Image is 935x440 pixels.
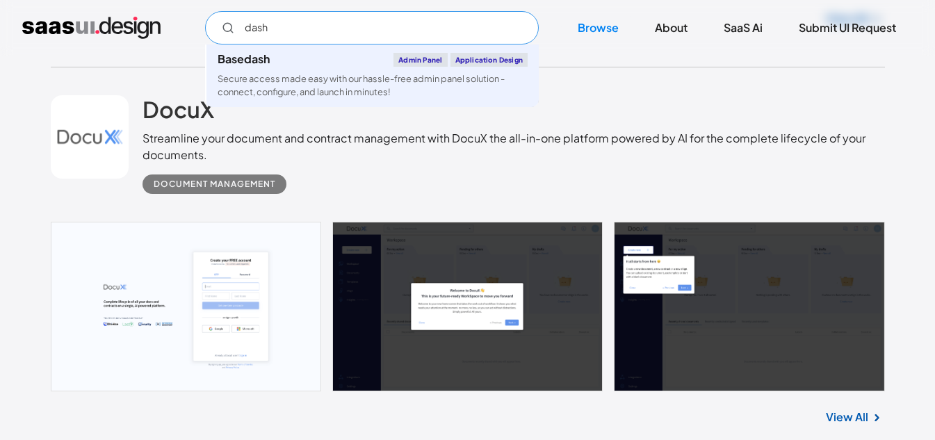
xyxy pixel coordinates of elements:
[638,13,704,43] a: About
[218,72,528,99] div: Secure access made easy with our hassle-free admin panel solution - connect, configure, and launc...
[154,176,275,193] div: Document Management
[143,130,884,163] div: Streamline your document and contract management with DocuX the all-in-one platform powered by AI...
[143,95,214,130] a: DocuX
[22,17,161,39] a: home
[450,53,528,67] div: Application Design
[393,53,447,67] div: Admin Panel
[782,13,913,43] a: Submit UI Request
[561,13,635,43] a: Browse
[205,11,539,44] input: Search UI designs you're looking for...
[205,11,539,44] form: Email Form
[206,44,539,107] a: BasedashAdmin PanelApplication DesignSecure access made easy with our hassle-free admin panel sol...
[218,54,270,65] div: Basedash
[826,409,868,425] a: View All
[707,13,779,43] a: SaaS Ai
[143,95,214,123] h2: DocuX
